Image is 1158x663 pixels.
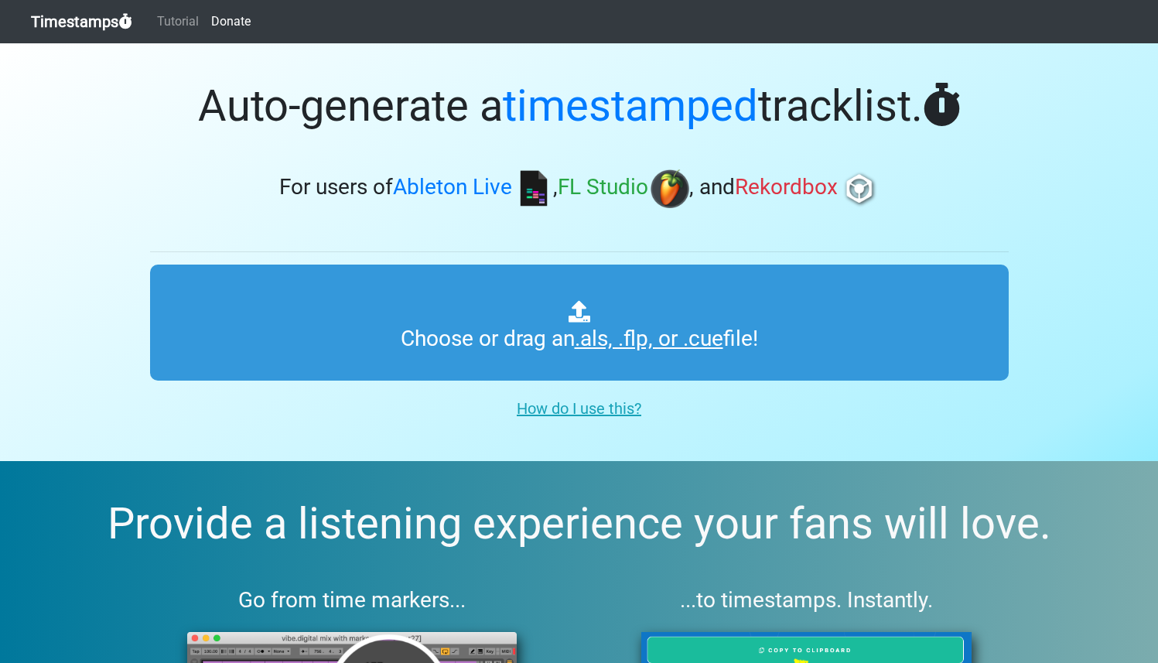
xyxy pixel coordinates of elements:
[150,80,1009,132] h1: Auto-generate a tracklist.
[735,175,838,200] span: Rekordbox
[151,6,205,37] a: Tutorial
[150,587,555,613] h3: Go from time markers...
[840,169,879,208] img: rb.png
[31,6,132,37] a: Timestamps
[558,175,648,200] span: FL Studio
[517,399,641,418] u: How do I use this?
[150,169,1009,208] h3: For users of , , and
[393,175,512,200] span: Ableton Live
[514,169,553,208] img: ableton.png
[205,6,257,37] a: Donate
[503,80,758,132] span: timestamped
[37,498,1121,550] h2: Provide a listening experience your fans will love.
[651,169,689,208] img: fl.png
[604,587,1009,613] h3: ...to timestamps. Instantly.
